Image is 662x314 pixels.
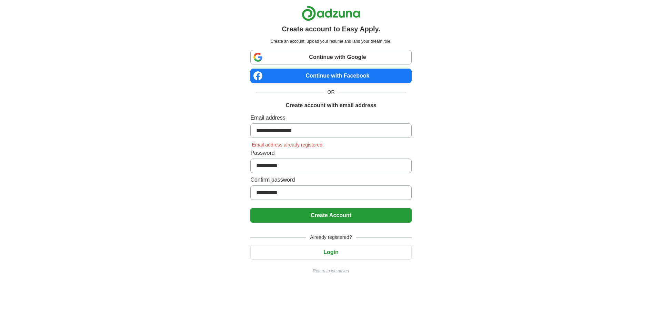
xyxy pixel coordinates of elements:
[285,101,376,110] h1: Create account with email address
[302,6,360,21] img: Adzuna logo
[250,149,411,157] label: Password
[250,208,411,223] button: Create Account
[250,245,411,260] button: Login
[250,249,411,255] a: Login
[282,24,380,34] h1: Create account to Easy Apply.
[252,38,410,44] p: Create an account, upload your resume and land your dream role.
[250,142,325,148] span: Email address already registered.
[306,234,356,241] span: Already registered?
[250,268,411,274] a: Return to job advert
[323,89,339,96] span: OR
[250,176,411,184] label: Confirm password
[250,114,411,122] label: Email address
[250,50,411,64] a: Continue with Google
[250,69,411,83] a: Continue with Facebook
